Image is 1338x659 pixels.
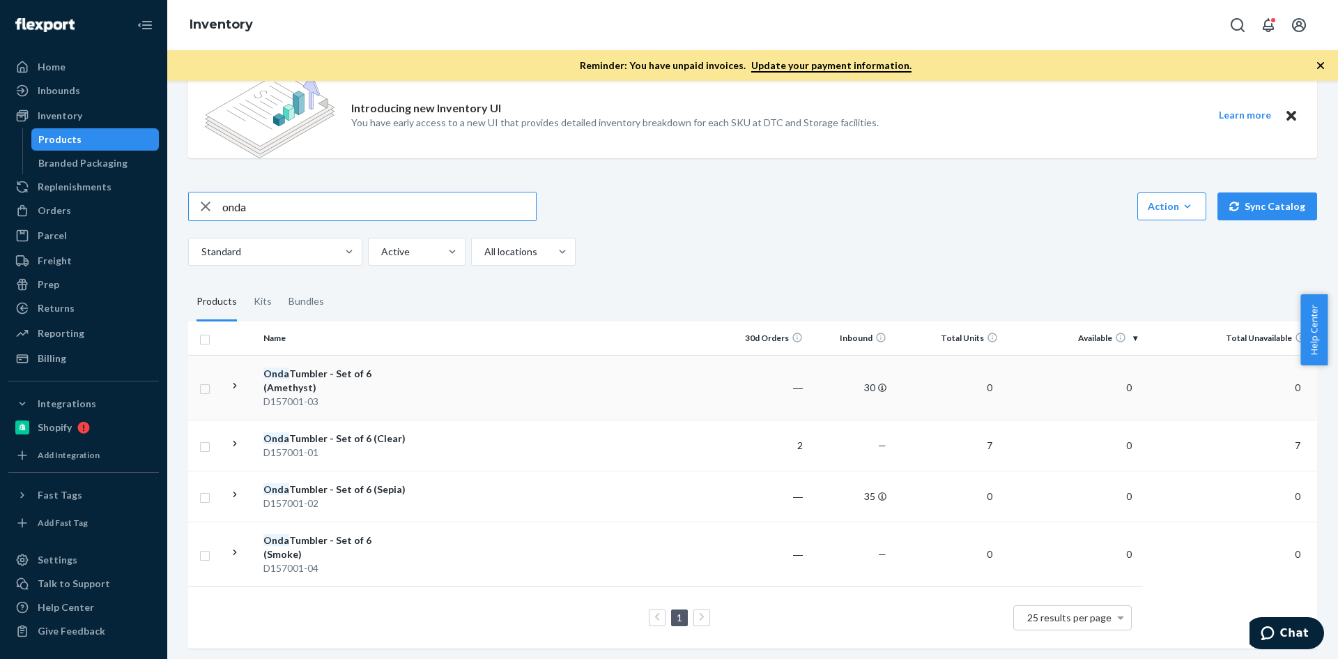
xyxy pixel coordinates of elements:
a: Settings [8,549,159,571]
div: Replenishments [38,180,111,194]
th: Available [1003,321,1143,355]
em: Onda [263,368,289,379]
td: 30 [808,355,892,420]
a: Orders [8,199,159,222]
span: 0 [1121,490,1137,502]
div: Add Fast Tag [38,517,88,529]
div: Add Integration [38,449,100,461]
em: Onda [263,534,289,546]
span: 7 [981,439,998,451]
div: Inventory [38,109,82,123]
p: Reminder: You have unpaid invoices. [580,59,912,73]
a: Help Center [8,596,159,619]
a: Home [8,56,159,78]
td: ― [725,522,808,586]
button: Open account menu [1285,11,1313,39]
div: Action [1148,199,1196,213]
div: D157001-01 [263,446,409,460]
div: Inbounds [38,84,80,98]
p: Introducing new Inventory UI [351,100,501,116]
input: Active [380,245,381,259]
input: Standard [200,245,201,259]
button: Sync Catalog [1217,192,1317,220]
em: Onda [263,432,289,444]
span: 0 [981,548,998,560]
button: Close [1282,107,1300,124]
span: 0 [1289,381,1306,393]
span: 25 results per page [1027,612,1112,623]
ol: breadcrumbs [178,5,264,45]
div: Returns [38,301,75,315]
div: Freight [38,254,72,268]
th: Total Units [892,321,1003,355]
th: Name [258,321,415,355]
input: All locations [483,245,484,259]
a: Replenishments [8,176,159,198]
div: Products [197,282,237,321]
div: D157001-04 [263,561,409,575]
a: Returns [8,297,159,319]
span: 0 [1121,548,1137,560]
button: Talk to Support [8,573,159,595]
span: 0 [981,490,998,502]
a: Add Fast Tag [8,512,159,534]
div: Parcel [38,229,67,243]
a: Add Integration [8,444,159,467]
td: ― [725,471,808,522]
p: You have early access to a new UI that provides detailed inventory breakdown for each SKU at DTC ... [351,116,879,130]
button: Fast Tags [8,484,159,506]
div: Talk to Support [38,577,110,591]
em: Onda [263,483,289,495]
a: Inbounds [8,79,159,102]
button: Give Feedback [8,620,159,642]
button: Close Navigation [131,11,159,39]
a: Products [31,128,160,151]
span: — [878,548,886,560]
div: Settings [38,553,77,567]
a: Update your payment information. [751,59,912,73]
span: 7 [1289,439,1306,451]
div: D157001-03 [263,395,409,409]
div: Fast Tags [38,488,82,502]
div: Shopify [38,421,72,434]
div: Tumbler - Set of 6 (Sepia) [263,483,409,497]
th: Total Unavailable [1143,321,1317,355]
span: 0 [1121,381,1137,393]
a: Page 1 is your current page [674,612,685,623]
input: Search inventory by name or sku [222,192,536,220]
span: 0 [1121,439,1137,451]
div: Prep [38,278,59,291]
div: Branded Packaging [38,156,128,170]
span: 0 [1289,490,1306,502]
div: Kits [254,282,272,321]
div: Billing [38,351,66,365]
div: Orders [38,204,71,218]
img: new-reports-banner-icon.82668bd98b6a51aee86340f2a7b77ae3.png [205,72,334,158]
button: Open Search Box [1224,11,1252,39]
td: 2 [725,420,808,471]
div: Help Center [38,600,94,614]
td: 35 [808,471,892,522]
img: Flexport logo [15,18,75,32]
div: Reporting [38,326,84,340]
div: Products [38,132,82,146]
div: Home [38,60,66,74]
a: Inventory [8,105,159,127]
div: Integrations [38,397,96,411]
a: Freight [8,250,159,272]
span: — [878,439,886,451]
button: Integrations [8,393,159,415]
div: D157001-02 [263,497,409,510]
th: 30d Orders [725,321,808,355]
a: Reporting [8,322,159,344]
div: Give Feedback [38,624,105,638]
button: Help Center [1300,294,1328,365]
button: Open notifications [1254,11,1282,39]
a: Prep [8,273,159,296]
div: Tumbler - Set of 6 (Clear) [263,432,409,446]
a: Billing [8,347,159,370]
a: Inventory [190,17,253,32]
a: Branded Packaging [31,152,160,174]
